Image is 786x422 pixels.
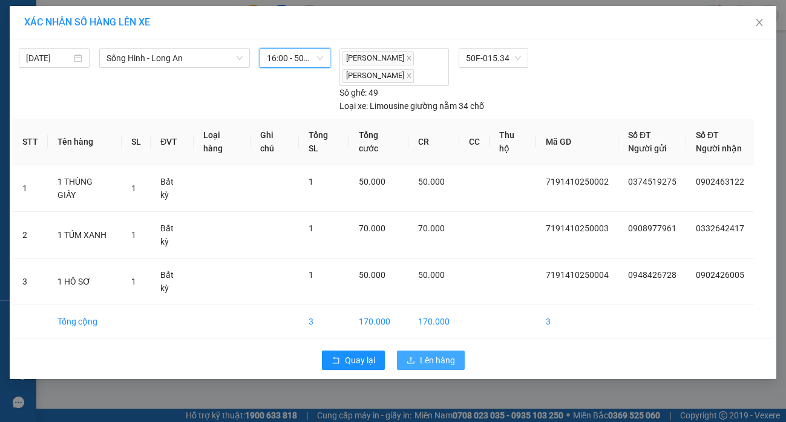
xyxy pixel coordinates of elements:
[408,305,459,338] td: 170.000
[251,119,299,165] th: Ghi chú
[131,230,136,240] span: 1
[309,223,313,233] span: 1
[151,119,194,165] th: ĐVT
[536,305,618,338] td: 3
[106,49,243,67] span: Sông Hinh - Long An
[628,130,651,140] span: Số ĐT
[397,351,465,370] button: uploadLên hàng
[420,354,455,367] span: Lên hàng
[122,119,151,165] th: SL
[628,270,676,280] span: 0948426728
[48,165,122,212] td: 1 THÙNG GIẤY
[131,277,136,286] span: 1
[339,99,484,113] div: Limousine giường nằm 34 chỗ
[151,259,194,305] td: Bất kỳ
[546,223,609,233] span: 7191410250003
[359,223,385,233] span: 70.000
[13,165,48,212] td: 1
[48,119,122,165] th: Tên hàng
[309,270,313,280] span: 1
[546,270,609,280] span: 7191410250004
[407,356,415,366] span: upload
[332,356,340,366] span: rollback
[267,49,323,67] span: 16:00 - 50F-015.34
[103,12,133,24] span: Nhận:
[418,177,445,186] span: 50.000
[628,223,676,233] span: 0908977961
[755,18,764,27] span: close
[9,64,97,78] div: 50.000
[13,119,48,165] th: STT
[349,119,409,165] th: Tổng cước
[103,10,188,39] div: Bến xe Miền Đông
[696,177,744,186] span: 0902463122
[466,49,521,67] span: 50F-015.34
[408,119,459,165] th: CR
[299,305,349,338] td: 3
[194,119,251,165] th: Loại hàng
[13,259,48,305] td: 3
[628,143,667,153] span: Người gửi
[137,84,154,101] span: SL
[742,6,776,40] button: Close
[9,65,28,77] span: CR :
[10,10,95,25] div: 719
[406,55,412,61] span: close
[349,305,409,338] td: 170.000
[546,177,609,186] span: 7191410250002
[359,270,385,280] span: 50.000
[151,165,194,212] td: Bất kỳ
[696,270,744,280] span: 0902426005
[342,69,414,83] span: [PERSON_NAME]
[322,351,385,370] button: rollbackQuay lại
[299,119,349,165] th: Tổng SL
[418,223,445,233] span: 70.000
[339,86,367,99] span: Số ghế:
[628,177,676,186] span: 0374519275
[339,99,368,113] span: Loại xe:
[490,119,536,165] th: Thu hộ
[131,183,136,193] span: 1
[10,85,188,101] div: Tên hàng: 1 HÔ SƠ ( : 1 )
[345,354,375,367] span: Quay lại
[26,51,71,65] input: 14/10/2025
[10,25,95,42] div: 0948426728
[309,177,313,186] span: 1
[48,259,122,305] td: 1 HÔ SƠ
[406,73,412,79] span: close
[24,16,150,28] span: XÁC NHẬN SỐ HÀNG LÊN XE
[359,177,385,186] span: 50.000
[418,270,445,280] span: 50.000
[696,130,719,140] span: Số ĐT
[48,305,122,338] td: Tổng cộng
[236,54,243,62] span: down
[151,212,194,259] td: Bất kỳ
[10,12,29,24] span: Gửi:
[342,51,414,65] span: [PERSON_NAME]
[536,119,618,165] th: Mã GD
[48,212,122,259] td: 1 TÚM XANH
[339,86,378,99] div: 49
[13,212,48,259] td: 2
[696,223,744,233] span: 0332642417
[459,119,490,165] th: CC
[696,143,742,153] span: Người nhận
[103,39,188,56] div: 0902426005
